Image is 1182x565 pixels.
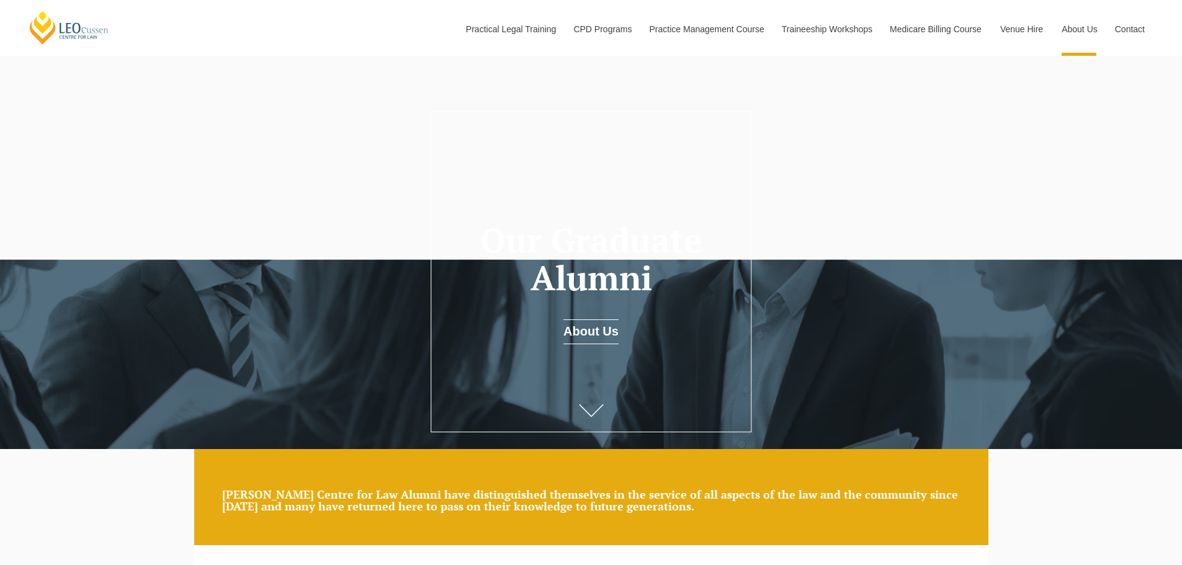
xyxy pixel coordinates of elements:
h1: Our Graduate Alumni [449,221,733,296]
a: [PERSON_NAME] Centre for Law [28,10,110,45]
a: Contact [1106,2,1154,56]
a: Practice Management Course [640,2,772,56]
a: About Us [563,319,619,344]
p: [PERSON_NAME] Centre for Law Alumni have distinguished themselves in the service of all aspects o... [222,489,960,514]
a: Medicare Billing Course [880,2,991,56]
a: Practical Legal Training [457,2,565,56]
a: CPD Programs [564,2,640,56]
a: Venue Hire [991,2,1052,56]
a: Traineeship Workshops [772,2,880,56]
a: About Us [1052,2,1106,56]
